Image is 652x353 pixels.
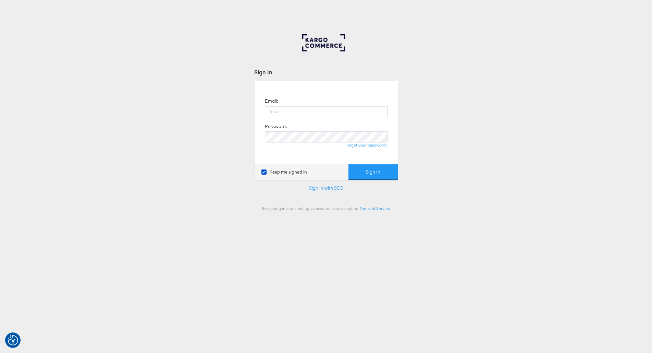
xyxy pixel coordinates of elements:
button: Sign In [348,164,398,180]
button: Consent Preferences [8,335,18,345]
input: Email [265,106,387,117]
a: Sign in with SSO [309,185,343,191]
a: Forgot your password? [345,142,387,148]
img: Revisit consent button [8,335,18,345]
a: Terms of Service [360,206,390,211]
label: Email: [265,98,278,104]
div: Sign In [254,68,398,76]
label: Keep me signed in [261,169,307,175]
div: By signing in and creating an account, you accept our . [254,206,398,211]
label: Password: [265,123,287,130]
